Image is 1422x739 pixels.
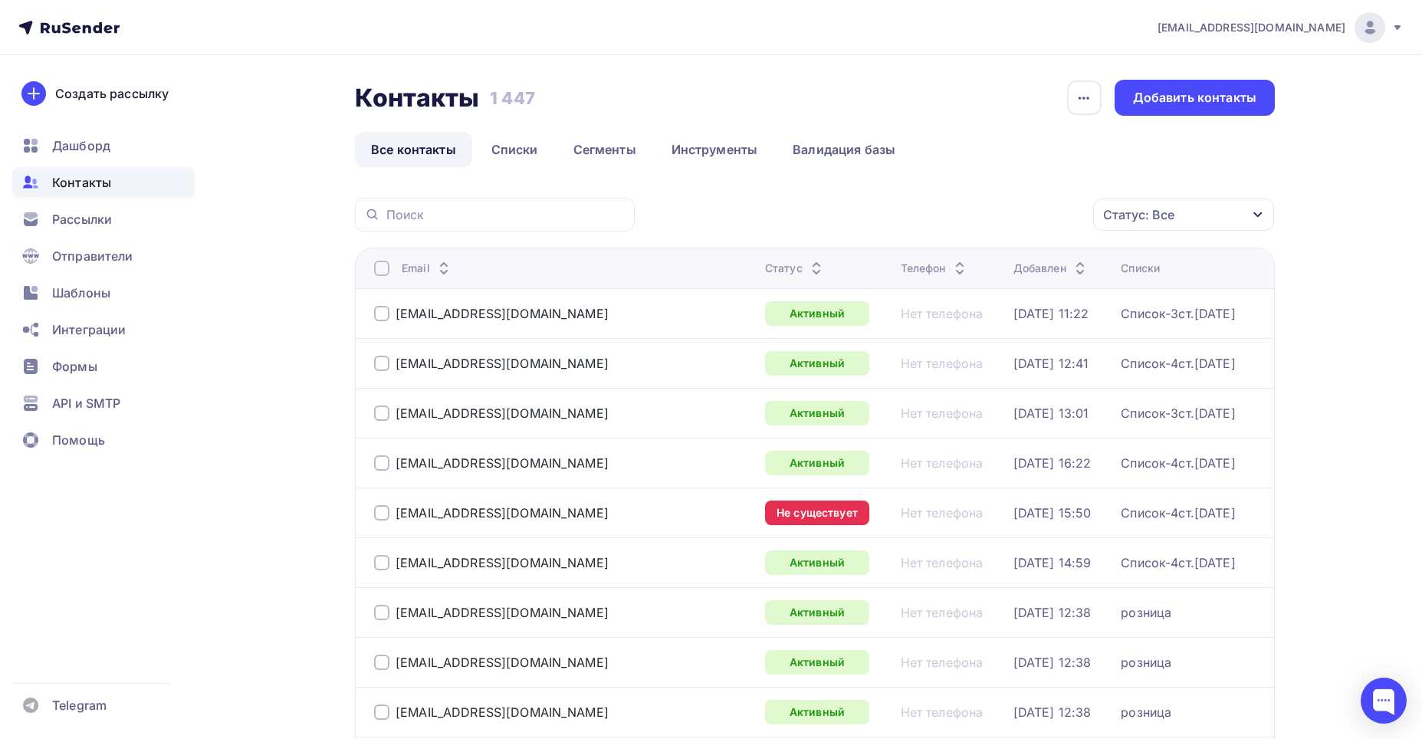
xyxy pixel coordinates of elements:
span: Контакты [52,173,111,192]
a: Нет телефона [901,655,984,670]
div: [DATE] 14:59 [1013,555,1092,570]
a: [EMAIL_ADDRESS][DOMAIN_NAME] [396,356,609,371]
a: [DATE] 12:38 [1013,705,1092,720]
a: Нет телефона [901,555,984,570]
a: Шаблоны [12,278,195,308]
a: Списки [475,132,554,167]
a: Нет телефона [901,356,984,371]
a: Список-3ст.[DATE] [1121,306,1235,321]
a: Активный [765,351,869,376]
a: [DATE] 15:50 [1013,505,1092,521]
a: Список-4ст.[DATE] [1121,505,1235,521]
a: [DATE] 11:22 [1013,306,1089,321]
div: Телефон [901,261,969,276]
a: Рассылки [12,204,195,235]
a: [EMAIL_ADDRESS][DOMAIN_NAME] [396,306,609,321]
a: [EMAIL_ADDRESS][DOMAIN_NAME] [396,505,609,521]
a: Сегменты [557,132,652,167]
div: Создать рассылку [55,84,169,103]
div: [EMAIL_ADDRESS][DOMAIN_NAME] [396,406,609,421]
a: Нет телефона [901,705,984,720]
span: Шаблоны [52,284,110,302]
a: Нет телефона [901,306,984,321]
span: Помощь [52,431,105,449]
a: Список-3ст.[DATE] [1121,406,1235,421]
a: [EMAIL_ADDRESS][DOMAIN_NAME] [396,455,609,471]
div: Список-4ст.[DATE] [1121,356,1235,371]
div: Email [402,261,453,276]
span: API и SMTP [52,394,120,412]
a: Активный [765,451,869,475]
a: [DATE] 12:41 [1013,356,1089,371]
a: розница [1121,605,1171,620]
a: [EMAIL_ADDRESS][DOMAIN_NAME] [396,655,609,670]
a: Валидация базы [777,132,911,167]
a: [EMAIL_ADDRESS][DOMAIN_NAME] [396,555,609,570]
a: Активный [765,550,869,575]
span: Дашборд [52,136,110,155]
a: Активный [765,600,869,625]
a: Дашборд [12,130,195,161]
a: [EMAIL_ADDRESS][DOMAIN_NAME] [1158,12,1404,43]
a: [DATE] 13:01 [1013,406,1089,421]
div: Статус: Все [1103,205,1174,224]
div: Активный [765,401,869,425]
a: [DATE] 12:38 [1013,655,1092,670]
a: Активный [765,650,869,675]
a: розница [1121,655,1171,670]
div: Активный [765,301,869,326]
a: [DATE] 16:22 [1013,455,1092,471]
a: Активный [765,700,869,724]
a: Не существует [765,501,869,525]
input: Поиск [386,206,626,223]
div: [DATE] 12:38 [1013,605,1092,620]
a: Нет телефона [901,406,984,421]
a: Отправители [12,241,195,271]
a: [EMAIL_ADDRESS][DOMAIN_NAME] [396,605,609,620]
h2: Контакты [355,83,479,113]
span: Рассылки [52,210,112,228]
h3: 1 447 [490,87,535,109]
span: [EMAIL_ADDRESS][DOMAIN_NAME] [1158,20,1345,35]
span: Отправители [52,247,133,265]
a: Нет телефона [901,455,984,471]
div: розница [1121,705,1171,720]
div: [EMAIL_ADDRESS][DOMAIN_NAME] [396,705,609,720]
a: Нет телефона [901,505,984,521]
a: Нет телефона [901,605,984,620]
div: Добавить контакты [1133,89,1256,107]
a: Список-4ст.[DATE] [1121,455,1235,471]
span: Формы [52,357,97,376]
span: Telegram [52,696,107,714]
a: Список-4ст.[DATE] [1121,555,1235,570]
div: Списки [1121,261,1160,276]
